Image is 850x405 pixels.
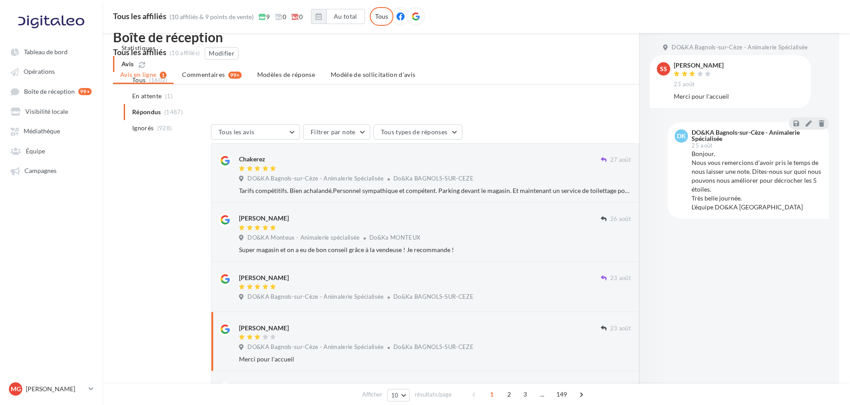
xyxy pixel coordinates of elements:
span: (1602) [149,76,168,84]
div: Merci pour l'accueil [239,355,631,364]
span: 10 [391,392,399,399]
span: Do&Ka BAGNOLS-SUR-CEZE [393,175,474,182]
a: Visibilité locale [5,103,97,119]
div: Boîte de réception [113,30,839,44]
span: En attente [132,92,162,100]
div: 99+ [78,88,92,95]
div: [PERSON_NAME] [239,324,289,333]
div: Chakerez [239,155,265,164]
span: Médiathèque [24,128,60,135]
a: Équipe [5,143,97,159]
a: Campagnes [5,162,97,178]
a: MG [PERSON_NAME] [7,381,95,397]
span: Équipe [26,147,45,155]
span: DO&KA Bagnols-sur-Cèze - Animalerie Spécialisée [672,44,808,52]
div: 99+ [228,72,242,79]
p: [PERSON_NAME] [26,385,85,393]
span: Afficher [362,390,382,399]
span: 2 [502,387,516,401]
span: Boîte de réception [24,88,75,95]
span: SS [660,64,667,73]
span: Tous types de réponses [381,128,448,136]
iframe: Intercom live chat [820,375,841,396]
span: 3 [518,387,532,401]
button: Tous les avis [211,124,300,140]
span: 23 août [610,274,631,282]
span: Statistiques [121,44,155,52]
div: [PERSON_NAME] [239,214,289,223]
span: Do&Ka MONTEUX [369,234,420,241]
span: Opérations [24,68,55,76]
span: DO&KA Bagnols-sur-Cèze - Animalerie Spécialisée [247,175,384,183]
span: Tous [132,76,146,84]
a: Tableau de bord [5,44,97,60]
span: DO&KA Bagnols-sur-Cèze - Animalerie Spécialisée [247,293,384,301]
span: résultats/page [415,390,452,399]
span: ... [535,387,550,401]
span: 23 août [674,80,695,88]
span: 1 [485,387,499,401]
a: Opérations [5,63,97,79]
span: Visibilité locale [25,108,68,115]
span: 27 août [610,156,631,164]
div: [PERSON_NAME] [239,383,289,392]
span: Modèle de sollicitation d’avis [331,71,416,78]
span: 26 août [610,215,631,223]
span: Campagnes [24,167,57,175]
button: Modifier [205,47,239,60]
span: Do&Ka BAGNOLS-SUR-CEZE [393,293,474,300]
div: DO&KA Bagnols-sur-Cèze - Animalerie Spécialisée [692,129,820,142]
button: Filtrer par note [303,124,370,140]
div: [PERSON_NAME] [674,62,724,68]
span: 23 août [610,325,631,333]
span: DO&KA Monteux - Animalerie spécialisée [247,234,360,242]
span: (1) [165,92,173,100]
span: Tableau de bord [24,48,68,56]
button: 10 [387,389,410,401]
span: Modèles de réponse [257,71,315,78]
span: DO&KA Bagnols-sur-Cèze - Animalerie Spécialisée [247,343,384,351]
span: DK [677,132,686,140]
span: Tous les avis [219,128,255,136]
span: 149 [553,387,571,401]
span: Do&Ka BAGNOLS-SUR-CEZE [393,343,474,350]
span: (928) [157,124,172,132]
div: [PERSON_NAME] [239,273,289,282]
span: Ignorés [132,124,154,132]
span: 25 août [692,143,712,148]
a: Médiathèque [5,123,97,139]
div: Merci pour l'accueil [674,92,804,101]
div: Bonjour, Nous vous remercions d'avoir pris le temps de nous laisser une note. Dites-nous sur quoi... [692,149,822,212]
a: Boîte de réception 99+ [5,83,97,100]
span: MG [11,385,21,393]
div: Tarifs compétitifs. Bien achalandé.Personnel sympathique et compétent. Parking devant le magasin.... [239,186,631,195]
button: Tous types de réponses [373,124,462,140]
div: Super magasin et on a eu de bon conseil grâce à la vendeuse ! Je recommande ! [239,245,631,254]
